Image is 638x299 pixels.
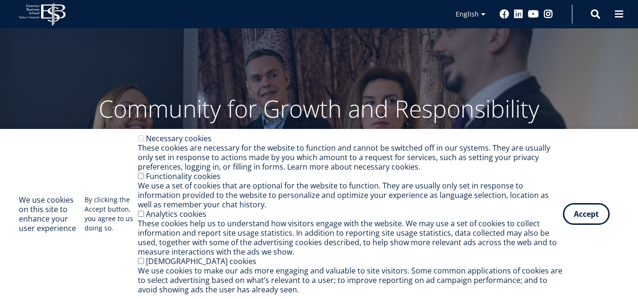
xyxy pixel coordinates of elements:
[544,9,553,19] a: Instagram
[138,143,563,171] div: These cookies are necessary for the website to function and cannot be switched off in our systems...
[19,195,85,233] h2: We use cookies on this site to enhance your user experience
[146,171,221,181] label: Functionality cookies
[138,219,563,256] div: These cookies help us to understand how visitors engage with the website. We may use a set of coo...
[146,256,256,266] label: [DEMOGRAPHIC_DATA] cookies
[85,195,138,233] p: By clicking the Accept button, you agree to us doing so.
[514,9,523,19] a: Linkedin
[138,181,563,209] div: We use a set of cookies that are optional for the website to function. They are usually only set ...
[146,209,206,219] label: Analytics cookies
[69,94,570,123] p: Community for Growth and Responsibility
[146,133,212,144] label: Necessary cookies
[563,203,610,225] button: Accept
[528,9,539,19] a: Youtube
[138,266,563,294] div: We use cookies to make our ads more engaging and valuable to site visitors. Some common applicati...
[500,9,509,19] a: Facebook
